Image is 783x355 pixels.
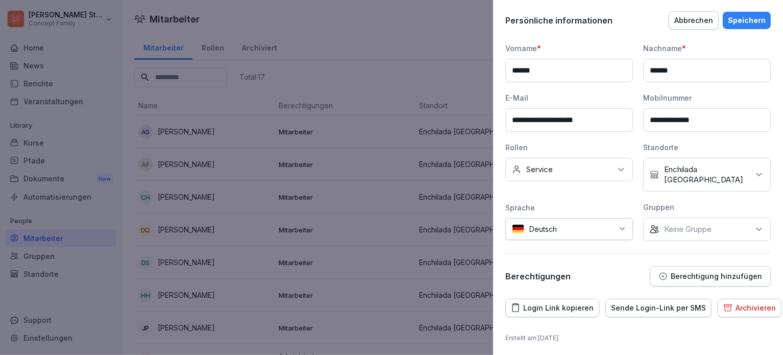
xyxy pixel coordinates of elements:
[674,15,713,26] div: Abbrechen
[505,142,633,153] div: Rollen
[605,299,712,317] button: Sende Login-Link per SMS
[505,299,599,317] button: Login Link kopieren
[505,271,571,281] p: Berechtigungen
[643,92,771,103] div: Mobilnummer
[728,15,766,26] div: Speichern
[643,43,771,54] div: Nachname
[512,224,524,234] img: de.svg
[511,302,594,314] div: Login Link kopieren
[718,299,781,317] button: Archivieren
[664,164,749,185] p: Enchilada [GEOGRAPHIC_DATA]
[643,142,771,153] div: Standorte
[650,266,771,287] button: Berechtigung hinzufügen
[505,43,633,54] div: Vorname
[505,334,771,343] p: Erstellt am : [DATE]
[643,202,771,212] div: Gruppen
[505,15,613,26] p: Persönliche informationen
[669,11,719,30] button: Abbrechen
[505,218,633,240] div: Deutsch
[723,12,771,29] button: Speichern
[723,302,776,314] div: Archivieren
[505,92,633,103] div: E-Mail
[611,302,706,314] div: Sende Login-Link per SMS
[505,202,633,213] div: Sprache
[664,224,712,234] p: Keine Gruppe
[526,164,553,175] p: Service
[671,272,762,280] p: Berechtigung hinzufügen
